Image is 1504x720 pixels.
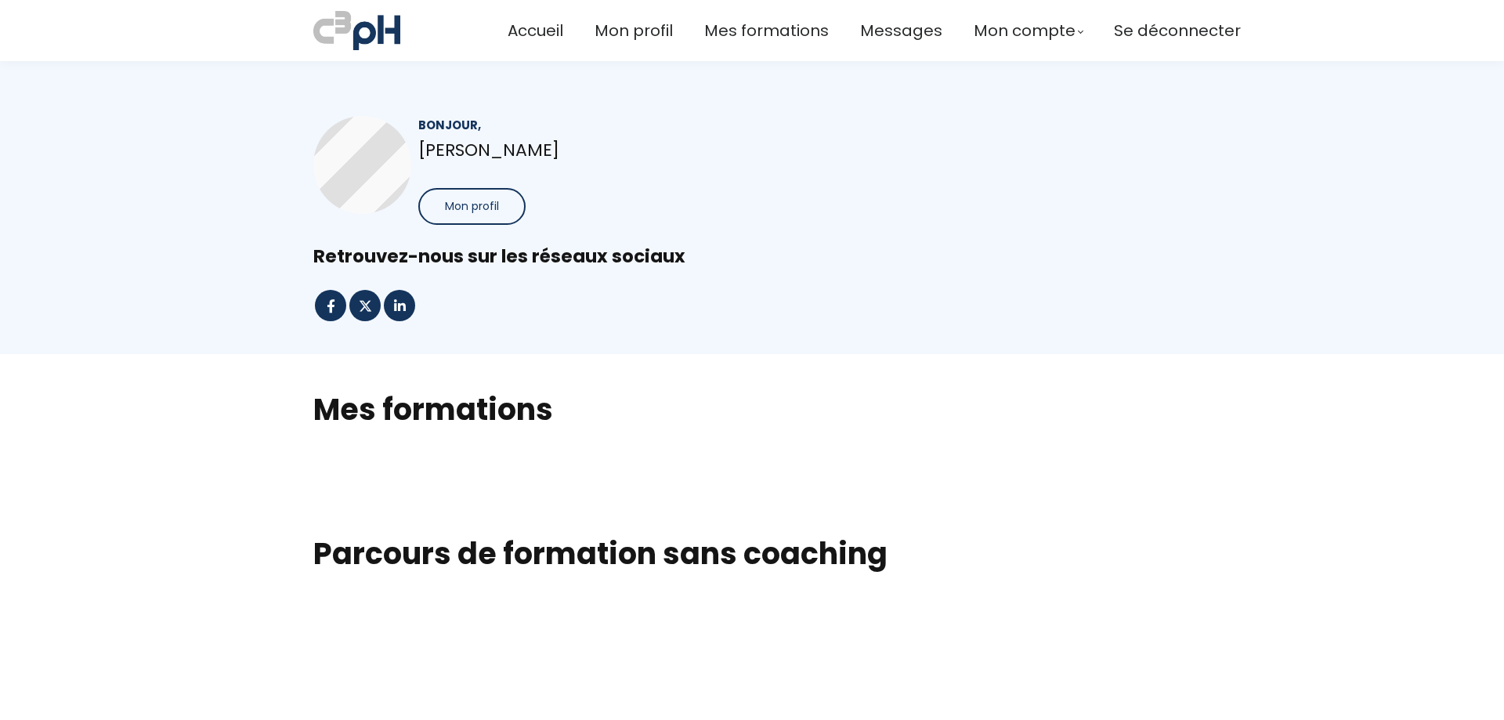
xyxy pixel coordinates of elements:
[508,18,563,44] a: Accueil
[974,18,1076,44] span: Mon compte
[860,18,942,44] a: Messages
[1114,18,1241,44] a: Se déconnecter
[313,8,400,53] img: a70bc7685e0efc0bd0b04b3506828469.jpeg
[595,18,673,44] a: Mon profil
[418,136,725,164] p: [PERSON_NAME]
[418,188,526,225] button: Mon profil
[704,18,829,44] a: Mes formations
[313,244,1191,269] div: Retrouvez-nous sur les réseaux sociaux
[313,389,1191,429] h2: Mes formations
[445,198,499,215] span: Mon profil
[418,116,725,134] div: Bonjour,
[313,535,1191,573] h1: Parcours de formation sans coaching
